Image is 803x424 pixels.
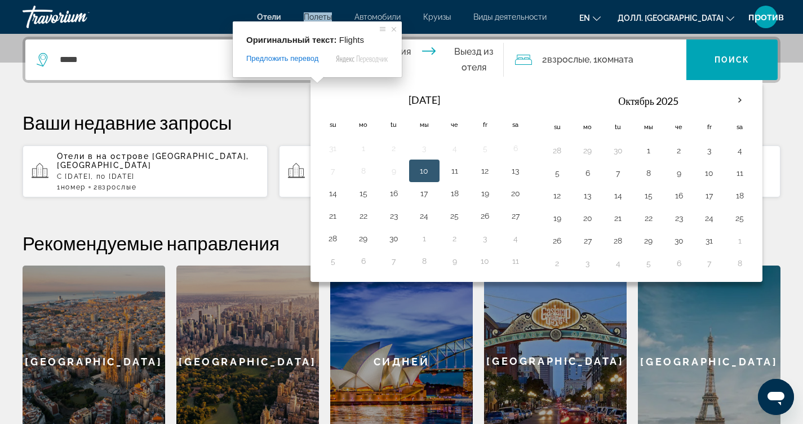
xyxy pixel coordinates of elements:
button: День 9 [670,165,688,181]
button: День 17 [700,188,718,204]
button: День 6 [579,165,597,181]
iframe: Кнопка запуска окна обмена сообщениями [758,379,794,415]
ya-tr-span: [GEOGRAPHIC_DATA] [640,356,778,368]
button: День 22 [640,210,658,226]
button: День 13 [507,163,525,179]
button: День 1 [354,140,372,156]
ya-tr-span: Поиск [715,55,750,64]
ya-tr-span: Октябрь 2025 [618,95,678,107]
button: День 4 [731,143,749,158]
button: Пользовательское меню [751,5,780,29]
ya-tr-span: [GEOGRAPHIC_DATA] [179,356,316,368]
button: День 13 [579,188,597,204]
button: День 12 [548,188,566,204]
button: День 6 [507,140,525,156]
a: Полеты [304,12,332,21]
span: Оригинальный текст: [246,35,337,45]
button: Поиск [686,39,778,80]
button: День 7 [385,253,403,269]
button: День 10 [700,165,718,181]
ya-tr-span: Отели в [57,152,94,161]
button: День 23 [385,208,403,224]
button: День 5 [548,165,566,181]
ya-tr-span: на острове [GEOGRAPHIC_DATA], [GEOGRAPHIC_DATA] [57,152,249,170]
button: День 15 [640,188,658,204]
button: День 21 [609,210,627,226]
ya-tr-span: взрослые [98,183,136,191]
button: День 26 [476,208,494,224]
span: Предложить перевод [246,54,318,64]
button: День 2 [670,143,688,158]
button: День 15 [354,185,372,201]
button: День 25 [446,208,464,224]
a: Виды деятельности [473,12,547,21]
button: День 8 [640,165,658,181]
button: День 7 [609,165,627,181]
ya-tr-span: Ваши недавние запросы [23,111,232,134]
button: День 27 [507,208,525,224]
button: День 16 [385,185,403,201]
button: День 5 [476,140,494,156]
button: День 28 [324,231,342,246]
button: День 9 [385,163,403,179]
ya-tr-span: Комната [597,54,633,65]
button: День 2 [385,140,403,156]
ya-tr-span: Номер [61,183,86,191]
button: Путешественники: 2 взрослых, 0 детей [504,39,686,80]
ya-tr-span: [DATE] [409,94,440,106]
button: Отели в Канкуне, [GEOGRAPHIC_DATA] ([GEOGRAPHIC_DATA])[DATE] — [DATE]1Номер2взрослые [279,145,524,198]
button: День 7 [700,255,718,271]
button: День 29 [579,143,597,158]
a: Травориум [23,2,135,32]
button: День 11 [731,165,749,181]
button: День 28 [548,143,566,158]
button: Отели в на острове [GEOGRAPHIC_DATA], [GEOGRAPHIC_DATA]С [DATE], по [DATE]1Номер2взрослые [23,145,268,198]
button: День 19 [476,185,494,201]
button: День 21 [324,208,342,224]
ya-tr-span: Круизы [423,12,451,21]
ya-tr-span: Сидней [374,356,430,368]
button: День 31 [700,233,718,249]
div: Виджет поиска [25,39,778,80]
button: День 14 [324,185,342,201]
button: День 10 [476,253,494,269]
button: День 29 [640,233,658,249]
button: День 6 [354,253,372,269]
button: День 3 [579,255,597,271]
ya-tr-span: [GEOGRAPHIC_DATA] [486,355,624,367]
button: День 4 [446,140,464,156]
button: В следующем месяце [725,87,755,113]
ya-tr-span: Автомобили [354,12,401,21]
button: День 26 [548,233,566,249]
button: День 3 [700,143,718,158]
button: День 19 [548,210,566,226]
button: День 30 [609,143,627,158]
button: День 4 [609,255,627,271]
ya-tr-span: 2 [542,54,547,65]
button: День 4 [507,231,525,246]
button: Изменить валюту [618,10,734,26]
button: День 2 [446,231,464,246]
ya-tr-span: против [748,11,784,23]
button: День 27 [579,233,597,249]
button: Изменить язык [579,10,601,26]
ya-tr-span: 2 [94,183,98,191]
ya-tr-span: С [DATE], по [DATE] [57,173,135,180]
button: День 14 [609,188,627,204]
button: День 2 [548,255,566,271]
ya-tr-span: Взрослые [547,54,589,65]
button: День 1 [415,231,433,246]
button: День 24 [415,208,433,224]
button: День 24 [700,210,718,226]
button: День 7 [324,163,342,179]
a: Отели [257,12,281,21]
ya-tr-span: Долл. [GEOGRAPHIC_DATA] [618,14,724,23]
button: День 20 [579,210,597,226]
span: Flights [339,35,364,45]
button: День 5 [640,255,658,271]
button: День 25 [731,210,749,226]
ya-tr-span: Рекомендуемые направления [23,232,280,254]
